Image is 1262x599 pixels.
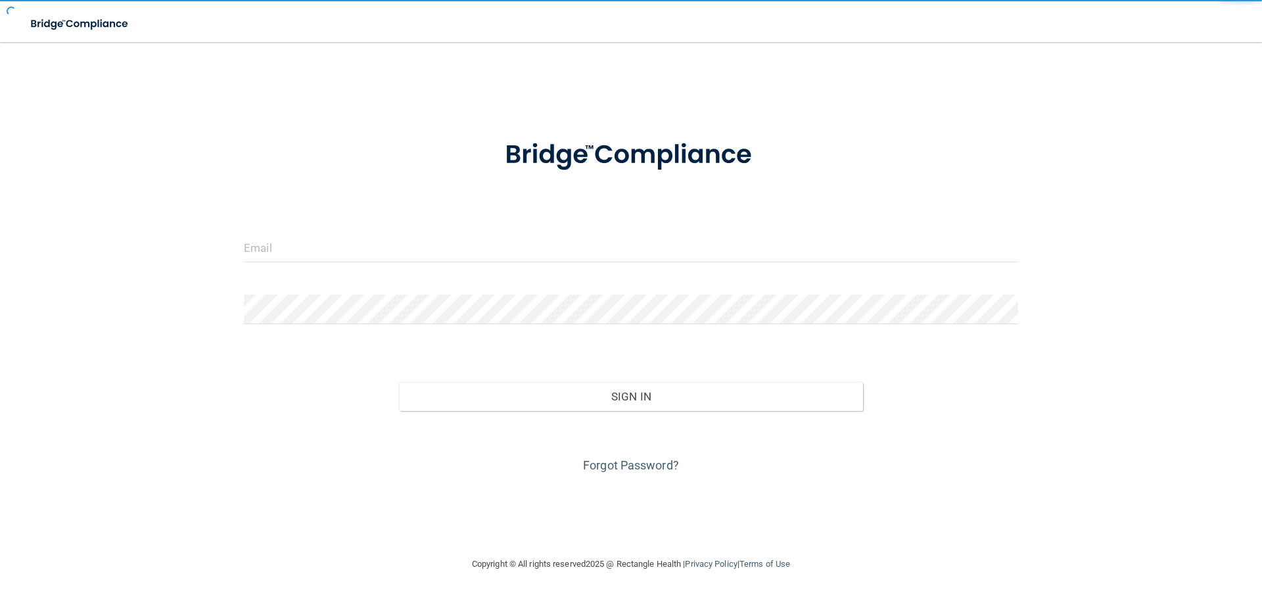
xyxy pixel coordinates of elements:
img: bridge_compliance_login_screen.278c3ca4.svg [20,11,141,37]
input: Email [244,233,1018,262]
div: Copyright © All rights reserved 2025 @ Rectangle Health | | [391,543,871,585]
a: Terms of Use [739,559,790,569]
a: Privacy Policy [685,559,737,569]
a: Forgot Password? [583,458,679,472]
button: Sign In [399,382,864,411]
img: bridge_compliance_login_screen.278c3ca4.svg [478,121,784,189]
